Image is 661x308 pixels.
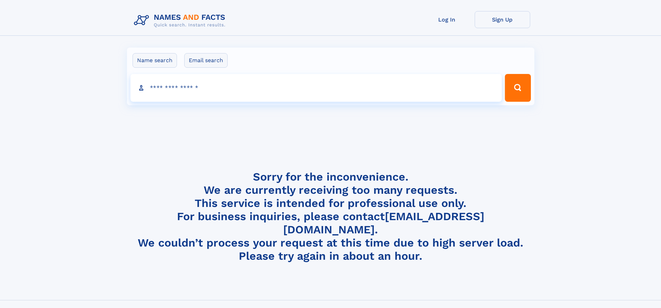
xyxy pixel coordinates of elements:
[475,11,530,28] a: Sign Up
[130,74,502,102] input: search input
[505,74,531,102] button: Search Button
[283,210,484,236] a: [EMAIL_ADDRESS][DOMAIN_NAME]
[133,53,177,68] label: Name search
[131,11,231,30] img: Logo Names and Facts
[184,53,228,68] label: Email search
[419,11,475,28] a: Log In
[131,170,530,263] h4: Sorry for the inconvenience. We are currently receiving too many requests. This service is intend...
